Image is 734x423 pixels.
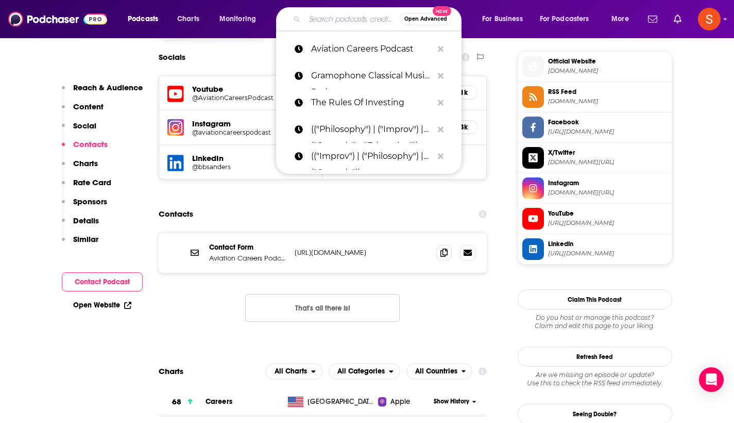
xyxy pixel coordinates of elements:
a: Facebook[URL][DOMAIN_NAME] [522,117,668,138]
a: Show notifications dropdown [670,10,686,28]
span: For Business [482,12,523,26]
a: Show notifications dropdown [644,10,661,28]
button: Claim This Podcast [518,289,672,310]
button: open menu [533,11,604,27]
button: Sponsors [62,197,107,216]
button: Show profile menu [698,8,721,30]
p: Aviation Careers Podcast [209,254,286,263]
div: Search podcasts, credits, & more... [286,7,471,31]
span: https://www.facebook.com/AviationCareersPodcast [548,128,668,136]
p: Reach & Audience [73,83,143,92]
img: Podchaser - Follow, Share and Rate Podcasts [8,9,107,29]
a: [GEOGRAPHIC_DATA] [284,397,378,407]
button: open menu [266,363,322,380]
span: Podcasts [128,12,158,26]
h2: Contacts [159,204,193,224]
p: Gramophone Classical Music Podcast [311,62,433,89]
button: open menu [329,363,400,380]
p: Contact Form [209,243,286,252]
p: Details [73,216,99,225]
p: Content [73,102,104,111]
span: X/Twitter [548,148,668,157]
a: Gramophone Classical Music Podcast [276,62,462,89]
span: Logged in as sadie76317 [698,8,721,30]
button: Refresh Feed [518,347,672,367]
button: Social [62,121,96,140]
span: https://www.linkedin.com/in/bbsanders [548,250,668,257]
span: https://www.youtube.com/@AviationCareersPodcast [548,219,668,227]
span: aviationcareerspodcast.com [548,67,668,75]
button: open menu [406,363,473,380]
span: Open Advanced [404,17,447,22]
button: Open AdvancedNew [400,13,452,25]
a: Charts [170,11,206,27]
h5: 3k [458,123,469,132]
span: Official Website [548,57,668,66]
span: All Charts [275,368,307,375]
p: [URL][DOMAIN_NAME] [295,248,429,257]
a: Careers [206,397,232,406]
p: Contacts [73,139,108,149]
a: Instagram[DOMAIN_NAME][URL] [522,177,668,199]
a: Open Website [73,301,131,310]
button: open menu [121,11,172,27]
button: Charts [62,158,98,177]
span: New [433,6,451,16]
span: Facebook [548,118,668,127]
h3: 68 [172,396,181,408]
button: open menu [475,11,536,27]
div: Are we missing an episode or update? Use this to check the RSS feed immediately. [518,371,672,387]
div: Claim and edit this page to your liking. [518,314,672,330]
h2: Countries [406,363,473,380]
div: Open Intercom Messenger [699,367,724,392]
a: The Rules Of Investing [276,89,462,116]
p: (("Philosophy") | ("Improv") | ("Comedy" + "Education")) [311,116,433,143]
h5: Instagram [192,119,277,128]
span: YouTube [548,209,668,218]
p: Aviation Careers Podcast [311,36,433,62]
a: X/Twitter[DOMAIN_NAME][URL] [522,147,668,169]
span: instagram.com/aviationcareerspodcast [548,189,668,197]
a: RSS Feed[DOMAIN_NAME] [522,86,668,108]
button: Reach & Audience [62,83,143,102]
button: Rate Card [62,177,111,197]
span: More [611,12,629,26]
p: Similar [73,234,98,244]
span: Apple [390,397,410,407]
span: For Podcasters [540,12,589,26]
img: User Profile [698,8,721,30]
span: Show History [434,397,469,406]
a: 68 [159,388,206,416]
span: twitter.com/FlyingCareers [548,158,668,166]
span: All Countries [415,368,457,375]
span: Charts [177,12,199,26]
h2: Categories [329,363,400,380]
a: @aviationcareerspodcast [192,128,277,136]
a: Official Website[DOMAIN_NAME] [522,56,668,77]
img: iconImage [167,119,184,136]
button: Content [62,102,104,121]
input: Search podcasts, credits, & more... [304,11,400,27]
span: United States [308,397,374,407]
h2: Socials [159,47,185,67]
a: @bbsanders [192,163,277,171]
a: Aviation Careers Podcast [276,36,462,62]
h5: 1k [458,88,469,97]
button: Show History [430,397,480,406]
p: Social [73,121,96,131]
button: Nothing here. [245,294,400,322]
a: @AviationCareersPodcast [192,94,277,102]
p: (("Improv") | ("Philosophy") | ("Comedy")) [311,143,433,170]
a: Apple [378,397,430,407]
button: Details [62,216,99,235]
p: Sponsors [73,197,107,206]
h2: Charts [159,366,183,376]
span: RSS Feed [548,87,668,96]
p: Rate Card [73,177,111,187]
span: Do you host or manage this podcast? [518,314,672,322]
